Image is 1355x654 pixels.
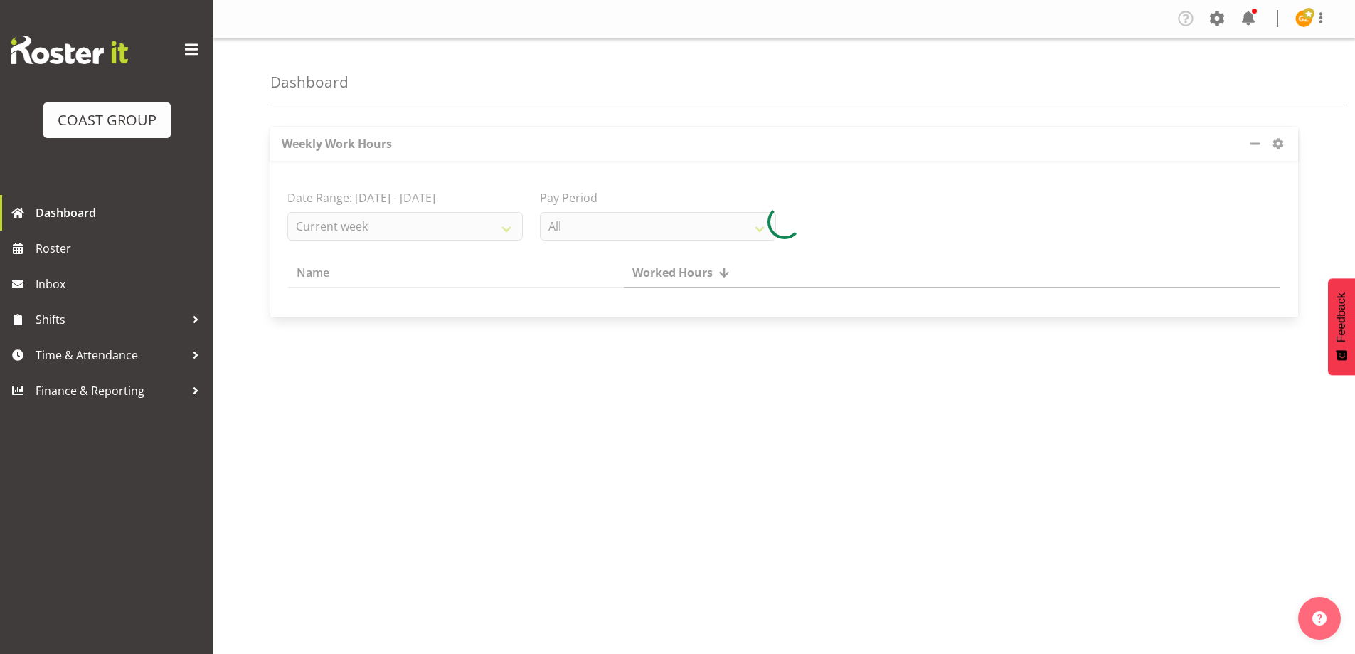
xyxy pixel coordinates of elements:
img: Rosterit website logo [11,36,128,64]
span: Feedback [1335,292,1348,342]
h4: Dashboard [270,74,349,90]
img: help-xxl-2.png [1312,611,1327,626]
span: Inbox [36,273,206,295]
img: gaki-ziogas9930.jpg [1295,10,1312,27]
span: Time & Attendance [36,344,185,366]
span: Roster [36,238,206,259]
span: Shifts [36,309,185,330]
div: COAST GROUP [58,110,156,131]
span: Finance & Reporting [36,380,185,401]
span: Dashboard [36,202,206,223]
button: Feedback - Show survey [1328,278,1355,375]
